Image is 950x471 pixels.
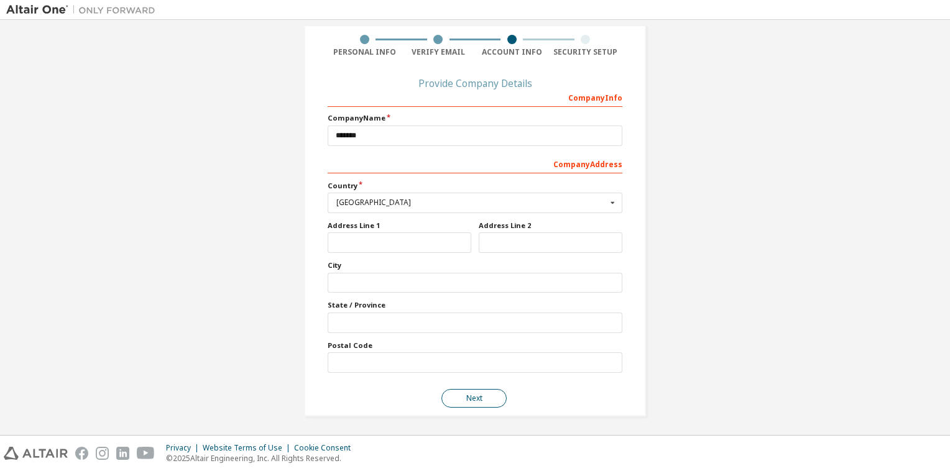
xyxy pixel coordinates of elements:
img: linkedin.svg [116,447,129,460]
label: State / Province [328,300,622,310]
img: altair_logo.svg [4,447,68,460]
div: Verify Email [402,47,476,57]
div: Website Terms of Use [203,443,294,453]
label: City [328,260,622,270]
label: Company Name [328,113,622,123]
div: Provide Company Details [328,80,622,87]
div: Cookie Consent [294,443,358,453]
label: Address Line 2 [479,221,622,231]
img: facebook.svg [75,447,88,460]
div: Privacy [166,443,203,453]
img: youtube.svg [137,447,155,460]
div: [GEOGRAPHIC_DATA] [336,199,607,206]
label: Address Line 1 [328,221,471,231]
img: Altair One [6,4,162,16]
img: instagram.svg [96,447,109,460]
div: Company Address [328,153,622,173]
p: © 2025 Altair Engineering, Inc. All Rights Reserved. [166,453,358,464]
div: Security Setup [549,47,623,57]
label: Country [328,181,622,191]
div: Account Info [475,47,549,57]
button: Next [441,389,507,408]
div: Company Info [328,87,622,107]
label: Postal Code [328,341,622,350]
div: Personal Info [328,47,402,57]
